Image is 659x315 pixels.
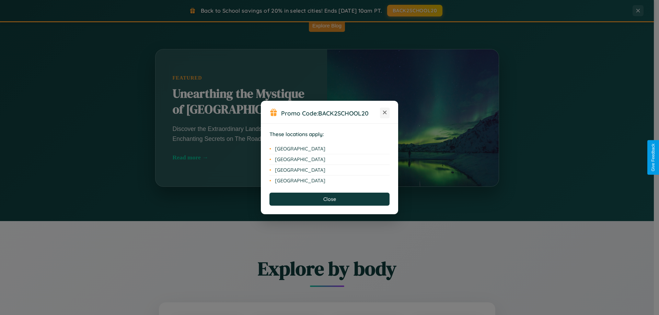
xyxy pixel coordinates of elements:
strong: These locations apply: [269,131,324,137]
li: [GEOGRAPHIC_DATA] [269,165,390,175]
div: Give Feedback [651,144,656,171]
h3: Promo Code: [281,109,380,117]
li: [GEOGRAPHIC_DATA] [269,175,390,186]
b: BACK2SCHOOL20 [318,109,369,117]
button: Close [269,193,390,206]
li: [GEOGRAPHIC_DATA] [269,154,390,165]
li: [GEOGRAPHIC_DATA] [269,144,390,154]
